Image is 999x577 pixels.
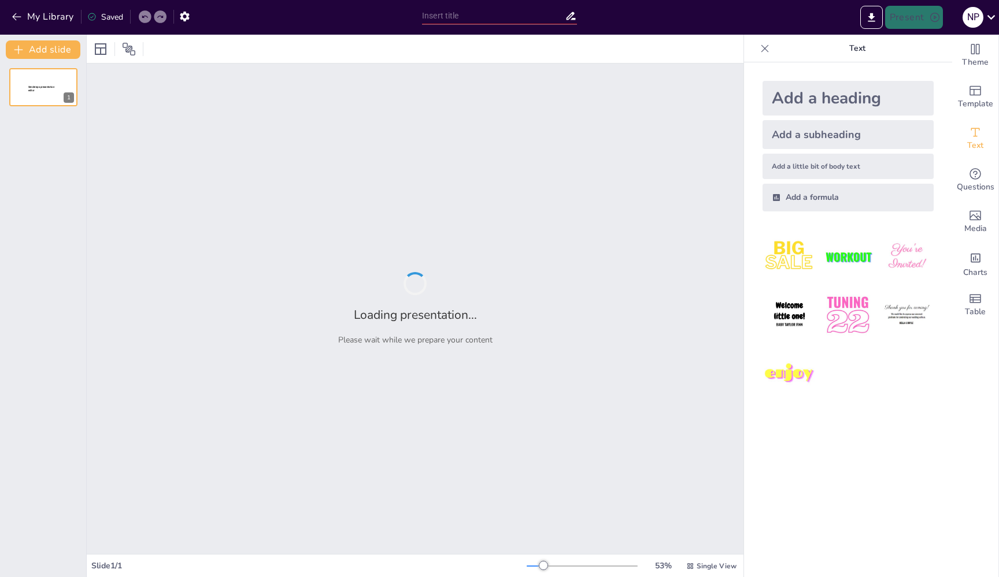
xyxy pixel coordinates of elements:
[9,8,79,26] button: My Library
[860,6,883,29] button: Export to PowerPoint
[952,159,998,201] div: Get real-time input from your audience
[964,222,987,235] span: Media
[91,560,527,571] div: Slide 1 / 1
[952,118,998,159] div: Add text boxes
[963,6,983,29] button: N P
[952,35,998,76] div: Change the overall theme
[122,42,136,56] span: Position
[697,561,737,571] span: Single View
[763,120,934,149] div: Add a subheading
[821,288,875,342] img: 5.jpeg
[965,306,986,318] span: Table
[958,98,993,110] span: Template
[64,92,74,103] div: 1
[963,266,987,279] span: Charts
[763,81,934,116] div: Add a heading
[763,288,816,342] img: 4.jpeg
[422,8,565,24] input: Insert title
[952,76,998,118] div: Add ready made slides
[763,154,934,179] div: Add a little bit of body text
[967,139,983,152] span: Text
[6,40,80,59] button: Add slide
[952,201,998,243] div: Add images, graphics, shapes or video
[354,307,477,323] h2: Loading presentation...
[87,12,123,23] div: Saved
[338,334,493,345] p: Please wait while we prepare your content
[774,35,941,62] p: Text
[28,85,54,92] span: Sendsteps presentation editor
[763,230,816,284] img: 1.jpeg
[880,288,934,342] img: 6.jpeg
[763,347,816,401] img: 7.jpeg
[952,284,998,326] div: Add a table
[9,68,77,106] div: 1
[821,230,875,284] img: 2.jpeg
[880,230,934,284] img: 3.jpeg
[952,243,998,284] div: Add charts and graphs
[763,184,934,211] div: Add a formula
[649,560,677,571] div: 53 %
[962,56,989,69] span: Theme
[957,181,994,193] span: Questions
[885,6,943,29] button: Present
[91,40,110,58] div: Layout
[963,7,983,28] div: N P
